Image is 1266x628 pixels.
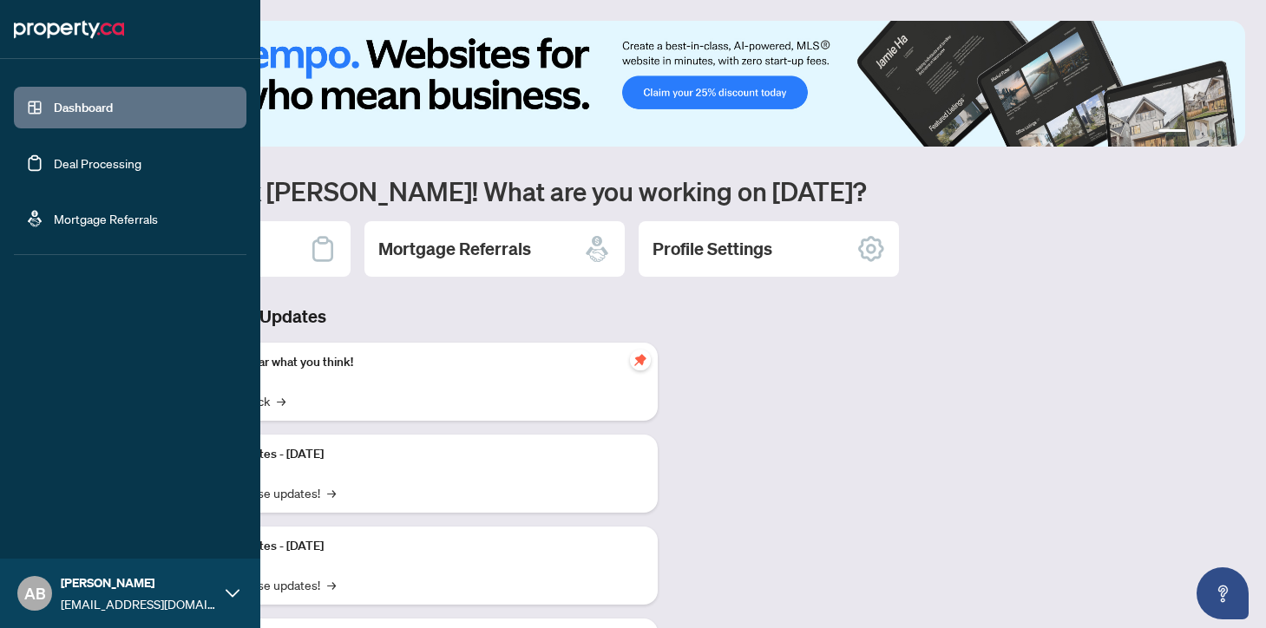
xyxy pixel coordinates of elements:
[327,483,336,502] span: →
[277,391,285,410] span: →
[1221,129,1228,136] button: 4
[24,581,46,605] span: AB
[54,211,158,226] a: Mortgage Referrals
[182,353,644,372] p: We want to hear what you think!
[14,16,124,43] img: logo
[90,174,1245,207] h1: Welcome back [PERSON_NAME]! What are you working on [DATE]?
[327,575,336,594] span: →
[182,537,644,556] p: Platform Updates - [DATE]
[1207,129,1214,136] button: 3
[630,350,651,370] span: pushpin
[1193,129,1200,136] button: 2
[182,445,644,464] p: Platform Updates - [DATE]
[54,100,113,115] a: Dashboard
[90,21,1245,147] img: Slide 0
[61,573,217,592] span: [PERSON_NAME]
[378,237,531,261] h2: Mortgage Referrals
[1158,129,1186,136] button: 1
[90,304,658,329] h3: Brokerage & Industry Updates
[1197,567,1249,619] button: Open asap
[54,155,141,171] a: Deal Processing
[61,594,217,613] span: [EMAIL_ADDRESS][DOMAIN_NAME]
[653,237,772,261] h2: Profile Settings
